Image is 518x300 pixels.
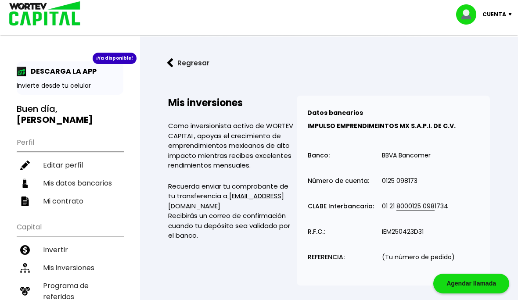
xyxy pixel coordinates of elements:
[482,8,506,21] p: Cuenta
[456,4,482,25] img: profile-image
[20,161,30,170] img: editar-icon.952d3147.svg
[506,13,518,16] img: icon-down
[17,241,123,259] a: Invertir
[20,196,30,206] img: contrato-icon.f2db500c.svg
[382,254,455,261] p: (Tu número de pedido)
[168,191,284,211] a: [EMAIL_ADDRESS][DOMAIN_NAME]
[168,96,297,110] h2: Mis inversiones
[20,245,30,255] img: invertir-icon.b3b967d7.svg
[382,203,448,210] p: 01 21 1734
[433,274,509,293] div: Agendar llamada
[17,67,26,76] img: app-icon
[308,203,374,210] p: CLABE Interbancaria:
[167,58,173,68] img: flecha izquierda
[382,178,417,184] p: 0125 098173
[308,152,330,159] p: Banco:
[26,66,97,77] p: DESCARGA LA APP
[382,229,424,235] p: IEM250423D31
[308,254,345,261] p: REFERENCIA:
[168,182,297,241] p: Recuerda enviar tu comprobante de tu transferencia a Recibirás un correo de confirmación cuando t...
[154,51,223,75] button: Regresar
[20,286,30,296] img: recomiendanos-icon.9b8e9327.svg
[382,152,431,159] p: BBVA Bancomer
[308,178,369,184] p: Número de cuenta:
[308,229,325,235] p: R.F.C.:
[17,132,123,210] ul: Perfil
[168,121,297,171] p: Como inversionista activo de WORTEV CAPITAL, apoyas el crecimiento de emprendimientos mexicanos d...
[17,156,123,174] a: Editar perfil
[17,104,123,125] h3: Buen día,
[307,121,456,130] b: IMPULSO EMPRENDIMEINTOS MX S.A.P.I. DE C.V.
[20,263,30,273] img: inversiones-icon.6695dc30.svg
[17,81,123,90] p: Invierte desde tu celular
[17,114,93,126] b: [PERSON_NAME]
[307,108,363,117] b: Datos bancarios
[17,174,123,192] a: Mis datos bancarios
[17,259,123,277] a: Mis inversiones
[20,179,30,188] img: datos-icon.10cf9172.svg
[93,53,137,64] div: ¡Ya disponible!
[154,51,504,75] a: flecha izquierdaRegresar
[17,192,123,210] a: Mi contrato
